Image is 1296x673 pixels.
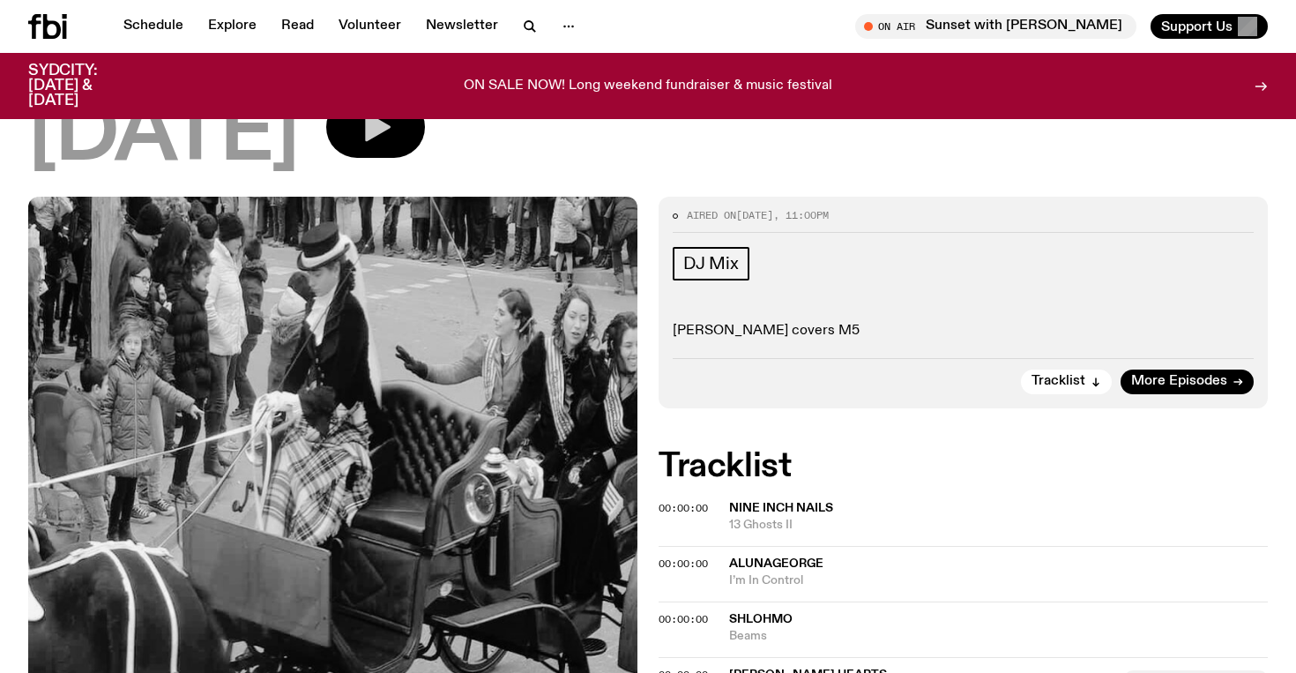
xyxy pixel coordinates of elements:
[1021,370,1112,394] button: Tracklist
[271,14,324,39] a: Read
[683,254,739,273] span: DJ Mix
[729,517,1268,534] span: 13 Ghosts II
[1151,14,1268,39] button: Support Us
[1161,19,1233,34] span: Support Us
[855,14,1136,39] button: On AirSunset with [PERSON_NAME]
[659,612,708,626] span: 00:00:00
[1032,375,1085,388] span: Tracklist
[659,504,708,513] button: 00:00:00
[28,64,141,108] h3: SYDCITY: [DATE] & [DATE]
[729,502,833,514] span: Nine Inch Nails
[687,208,736,222] span: Aired on
[736,208,773,222] span: [DATE]
[729,628,1268,645] span: Beams
[729,613,793,625] span: Shlohmo
[673,323,1254,340] p: [PERSON_NAME] covers M5
[415,14,509,39] a: Newsletter
[773,208,829,222] span: , 11:00pm
[673,247,749,280] a: DJ Mix
[659,559,708,569] button: 00:00:00
[464,79,832,94] p: ON SALE NOW! Long weekend fundraiser & music festival
[729,572,1268,589] span: I’m In Control
[113,14,194,39] a: Schedule
[328,14,412,39] a: Volunteer
[28,96,298,176] span: [DATE]
[659,615,708,624] button: 00:00:00
[659,557,708,571] span: 00:00:00
[659,501,708,515] span: 00:00:00
[659,451,1268,482] h2: Tracklist
[729,557,823,570] span: AlunaGeorge
[197,14,267,39] a: Explore
[1121,370,1254,394] a: More Episodes
[1131,375,1227,388] span: More Episodes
